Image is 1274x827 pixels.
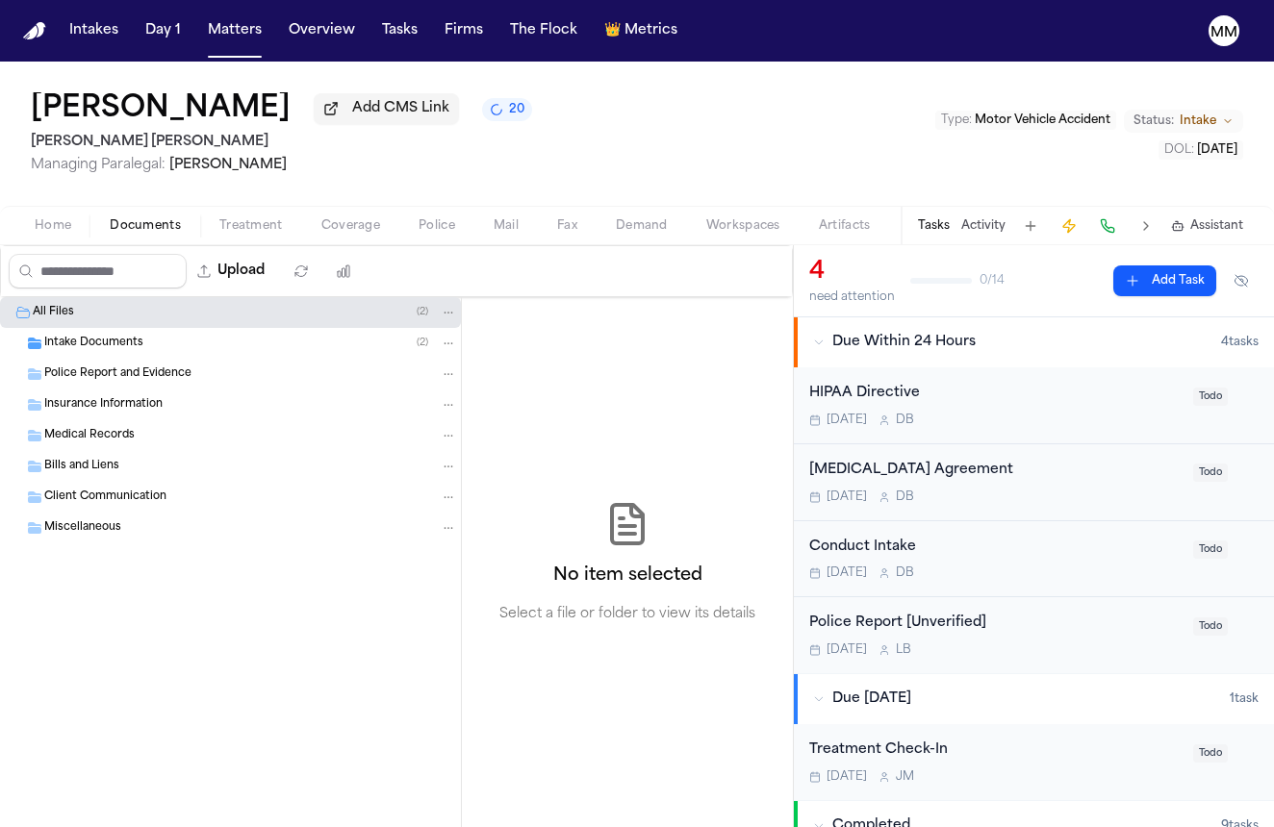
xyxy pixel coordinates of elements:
span: Add CMS Link [352,99,449,118]
a: The Flock [502,13,585,48]
span: Motor Vehicle Accident [975,114,1110,126]
span: Todo [1193,464,1228,482]
div: [MEDICAL_DATA] Agreement [809,460,1182,482]
span: Mail [494,218,519,234]
span: 1 task [1230,691,1259,707]
button: Intakes [62,13,126,48]
button: Matters [200,13,269,48]
button: crownMetrics [597,13,685,48]
span: [DATE] [827,642,867,658]
span: [DATE] [827,565,867,581]
button: Upload [187,254,276,288]
span: D B [896,565,914,581]
p: Select a file or folder to view its details [499,605,755,624]
span: [PERSON_NAME] [169,158,287,172]
button: Assistant [1171,218,1243,234]
div: Open task: Retainer Agreement [794,444,1274,521]
span: [DATE] [827,769,867,785]
button: Firms [437,13,491,48]
button: Add Task [1113,265,1216,296]
span: ( 2 ) [417,307,428,317]
span: J M [896,769,914,785]
span: Intake Documents [44,336,143,352]
button: Tasks [374,13,425,48]
span: Miscellaneous [44,520,121,537]
span: Fax [557,218,577,234]
button: Add CMS Link [314,93,459,124]
button: Hide completed tasks (⌘⇧H) [1224,265,1259,296]
span: All Files [33,305,74,321]
input: Search files [9,254,187,288]
span: ( 2 ) [417,338,428,348]
div: Open task: Police Report [Unverified] [794,597,1274,673]
span: Coverage [321,218,380,234]
span: Bills and Liens [44,459,119,475]
span: D B [896,413,914,428]
div: Conduct Intake [809,537,1182,559]
span: Documents [110,218,181,234]
button: Make a Call [1094,213,1121,239]
span: [DATE] [827,489,867,505]
span: Due [DATE] [832,689,911,709]
h1: [PERSON_NAME] [31,92,291,127]
span: Police Report and Evidence [44,366,191,383]
span: Intake [1180,113,1216,129]
span: Client Communication [44,489,166,506]
button: Due Within 24 Hours4tasks [794,317,1274,367]
span: DOL : [1164,144,1194,156]
span: Artifacts [819,218,871,234]
span: Demand [616,218,668,234]
span: 4 task s [1221,335,1259,350]
span: Todo [1193,744,1228,763]
div: Police Report [Unverified] [809,613,1182,635]
span: Type : [941,114,972,126]
span: D B [896,489,914,505]
button: Edit matter name [31,92,291,127]
span: Assistant [1190,218,1243,234]
button: 20 active tasks [482,98,532,121]
button: Day 1 [138,13,189,48]
span: Status: [1134,113,1174,129]
button: Due [DATE]1task [794,674,1274,724]
span: Treatment [219,218,283,234]
button: Tasks [918,218,950,234]
button: Edit DOL: 2025-09-26 [1159,140,1243,160]
span: 20 [509,102,524,117]
div: Open task: HIPAA Directive [794,367,1274,444]
span: Due Within 24 Hours [832,333,976,352]
button: Edit Type: Motor Vehicle Accident [935,111,1116,130]
button: Create Immediate Task [1056,213,1083,239]
span: Todo [1193,540,1228,559]
span: 0 / 14 [980,273,1005,288]
div: Open task: Treatment Check-In [794,724,1274,800]
button: Activity [961,218,1006,234]
span: L B [896,642,911,658]
span: [DATE] [1197,144,1237,156]
a: Home [23,22,46,40]
button: Change status from Intake [1124,110,1243,133]
span: Todo [1193,388,1228,406]
button: Add Task [1017,213,1044,239]
span: Todo [1193,617,1228,636]
div: Open task: Conduct Intake [794,521,1274,598]
span: Home [35,218,71,234]
div: need attention [809,289,895,305]
h2: [PERSON_NAME] [PERSON_NAME] [31,131,532,154]
span: Insurance Information [44,397,163,413]
span: Workspaces [706,218,780,234]
div: HIPAA Directive [809,383,1182,405]
button: Overview [281,13,363,48]
span: [DATE] [827,413,867,428]
span: Managing Paralegal: [31,158,166,172]
span: Medical Records [44,428,135,444]
div: 4 [809,257,895,288]
div: Treatment Check-In [809,739,1182,762]
span: Police [419,218,455,234]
